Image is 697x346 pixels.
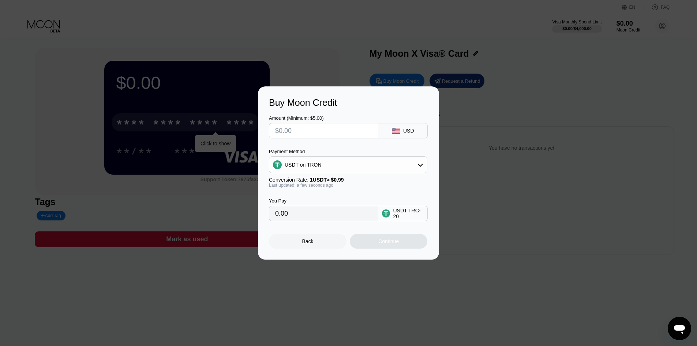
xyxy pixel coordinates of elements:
div: Back [269,234,346,249]
div: Buy Moon Credit [269,97,428,108]
div: Back [302,238,314,244]
div: You Pay [269,198,378,204]
div: USD [403,128,414,134]
input: $0.00 [275,123,372,138]
div: Last updated: a few seconds ago [269,183,427,188]
span: 1 USDT ≈ $0.99 [310,177,344,183]
iframe: Button to launch messaging window [668,317,691,340]
div: Amount (Minimum: $5.00) [269,115,378,121]
div: USDT TRC-20 [393,208,424,219]
div: USDT on TRON [269,157,427,172]
div: Conversion Rate: [269,177,427,183]
div: Payment Method [269,149,427,154]
div: USDT on TRON [285,162,322,168]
